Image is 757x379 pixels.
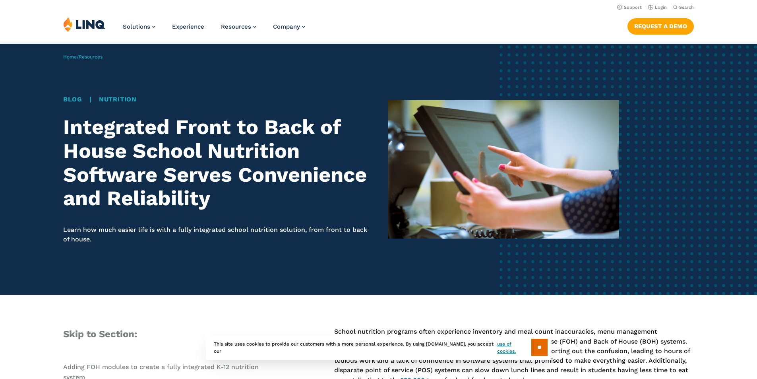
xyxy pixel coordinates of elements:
[63,115,369,210] h1: Integrated Front to Back of House School Nutrition Software Serves Convenience and Reliability
[627,18,694,34] a: Request a Demo
[221,23,256,30] a: Resources
[63,225,369,245] p: Learn how much easier life is with a fully integrated school nutrition solution, from front to ba...
[63,54,77,60] a: Home
[63,17,105,32] img: LINQ | K‑12 Software
[273,23,300,30] span: Company
[172,23,204,30] a: Experience
[63,54,103,60] span: /
[79,54,103,60] a: Resources
[63,95,82,103] a: Blog
[673,4,694,10] button: Open Search Bar
[273,23,305,30] a: Company
[123,17,305,43] nav: Primary Navigation
[497,340,531,355] a: use of cookies.
[63,95,369,104] div: |
[617,5,642,10] a: Support
[221,23,251,30] span: Resources
[63,328,137,340] span: Skip to Section:
[206,335,552,360] div: This site uses cookies to provide our customers with a more personal experience. By using [DOMAIN...
[123,23,150,30] span: Solutions
[123,23,155,30] a: Solutions
[648,5,667,10] a: Login
[679,5,694,10] span: Search
[388,100,619,238] img: Using integrated nutrition software system
[99,95,137,103] a: Nutrition
[627,17,694,34] nav: Button Navigation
